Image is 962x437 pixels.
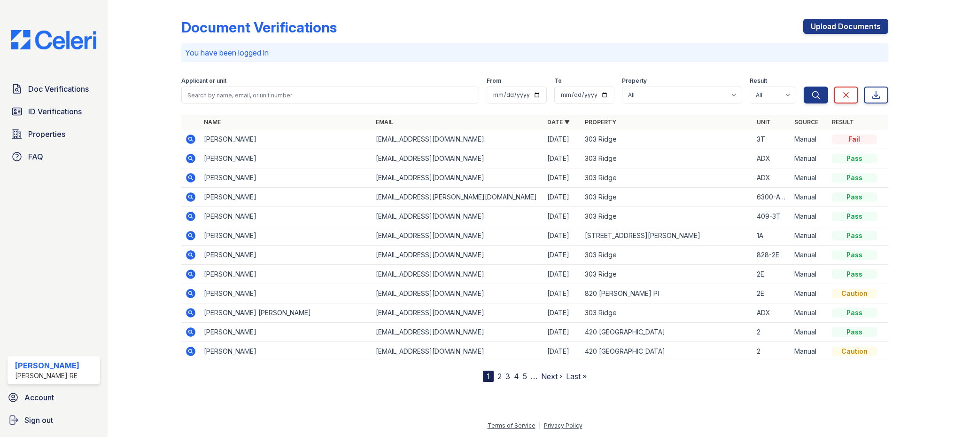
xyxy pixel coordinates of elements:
a: Last » [566,372,587,381]
td: [EMAIL_ADDRESS][DOMAIN_NAME] [372,284,543,303]
td: [PERSON_NAME] [200,130,372,149]
div: Pass [832,270,877,279]
td: [PERSON_NAME] [200,226,372,246]
a: Sign out [4,411,104,429]
td: [PERSON_NAME] [200,284,372,303]
td: [PERSON_NAME] [200,265,372,284]
td: [EMAIL_ADDRESS][DOMAIN_NAME] [372,207,543,226]
td: 303 Ridge [581,188,753,207]
td: [DATE] [543,207,581,226]
td: [PERSON_NAME] [200,168,372,188]
td: 303 Ridge [581,149,753,168]
td: 303 Ridge [581,130,753,149]
td: 820 [PERSON_NAME] Pl [581,284,753,303]
td: [DATE] [543,246,581,265]
td: [EMAIL_ADDRESS][DOMAIN_NAME] [372,130,543,149]
a: Result [832,119,854,126]
div: Pass [832,192,877,202]
td: Manual [791,149,828,168]
td: Manual [791,265,828,284]
span: Sign out [24,414,53,426]
div: | [539,422,541,429]
td: Manual [791,284,828,303]
td: [DATE] [543,188,581,207]
td: [PERSON_NAME] [200,246,372,265]
td: [STREET_ADDRESS][PERSON_NAME] [581,226,753,246]
td: ADX [753,168,791,188]
td: [EMAIL_ADDRESS][DOMAIN_NAME] [372,323,543,342]
img: CE_Logo_Blue-a8612792a0a2168367f1c8372b55b34899dd931a85d93a1a3d3e32e68fde9ad4.png [4,30,104,49]
td: ADX [753,303,791,323]
div: Pass [832,212,877,221]
span: Properties [28,128,65,140]
a: 5 [523,372,527,381]
div: Caution [832,347,877,356]
td: 303 Ridge [581,168,753,188]
a: Privacy Policy [544,422,582,429]
td: 6300-ADX [753,188,791,207]
a: Properties [8,125,100,143]
td: [EMAIL_ADDRESS][DOMAIN_NAME] [372,303,543,323]
td: [EMAIL_ADDRESS][DOMAIN_NAME] [372,149,543,168]
td: 409-3T [753,207,791,226]
td: [DATE] [543,323,581,342]
input: Search by name, email, or unit number [181,87,479,103]
p: You have been logged in [185,47,884,58]
td: 1A [753,226,791,246]
td: 2E [753,284,791,303]
a: Terms of Service [488,422,535,429]
td: Manual [791,207,828,226]
td: [DATE] [543,284,581,303]
a: Doc Verifications [8,79,100,98]
td: Manual [791,323,828,342]
td: [PERSON_NAME] [200,342,372,361]
span: Doc Verifications [28,83,89,95]
td: [PERSON_NAME] [200,323,372,342]
td: [DATE] [543,130,581,149]
td: [EMAIL_ADDRESS][DOMAIN_NAME] [372,265,543,284]
td: Manual [791,188,828,207]
div: Pass [832,308,877,318]
a: 2 [497,372,502,381]
td: [EMAIL_ADDRESS][DOMAIN_NAME] [372,168,543,188]
div: Pass [832,250,877,260]
a: Name [204,119,221,126]
a: Account [4,388,104,407]
a: Source [794,119,818,126]
div: Pass [832,173,877,183]
a: FAQ [8,147,100,166]
label: Property [622,77,647,85]
a: ID Verifications [8,102,100,121]
td: 2E [753,265,791,284]
td: [PERSON_NAME] [200,149,372,168]
td: Manual [791,226,828,246]
td: [DATE] [543,265,581,284]
td: 420 [GEOGRAPHIC_DATA] [581,323,753,342]
td: [DATE] [543,226,581,246]
a: Email [376,119,393,126]
td: [DATE] [543,342,581,361]
span: FAQ [28,151,43,162]
td: [EMAIL_ADDRESS][DOMAIN_NAME] [372,246,543,265]
label: From [487,77,501,85]
td: [PERSON_NAME] [200,207,372,226]
td: ADX [753,149,791,168]
td: Manual [791,303,828,323]
div: Fail [832,135,877,144]
a: Next › [541,372,562,381]
td: [EMAIL_ADDRESS][DOMAIN_NAME] [372,226,543,246]
td: [DATE] [543,303,581,323]
a: Date ▼ [547,119,570,126]
div: Pass [832,154,877,163]
div: Pass [832,231,877,240]
td: 303 Ridge [581,207,753,226]
td: 828-2E [753,246,791,265]
div: Caution [832,289,877,298]
span: … [531,371,537,382]
span: Account [24,392,54,403]
td: 3T [753,130,791,149]
td: [DATE] [543,149,581,168]
td: [PERSON_NAME] [PERSON_NAME] [200,303,372,323]
label: To [554,77,562,85]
